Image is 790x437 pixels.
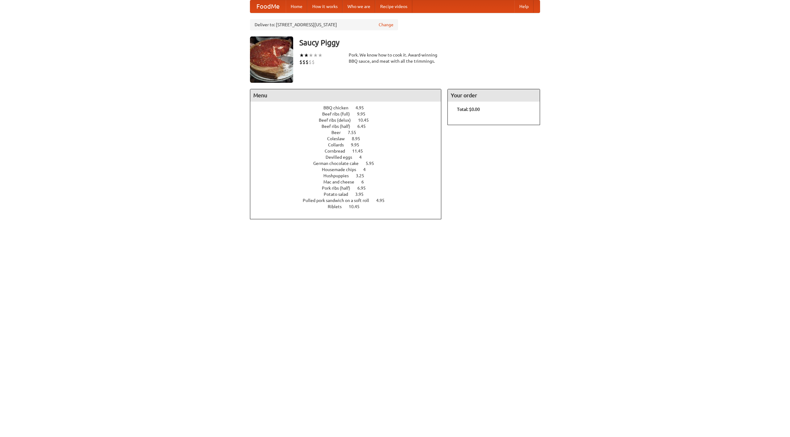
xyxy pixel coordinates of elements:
span: 11.45 [352,149,369,153]
a: Hushpuppies 3.25 [323,173,376,178]
span: Beef ribs (delux) [319,118,357,123]
a: Devilled eggs 4 [326,155,373,160]
span: Pulled pork sandwich on a soft roll [303,198,375,203]
span: 10.45 [349,204,366,209]
li: ★ [318,52,322,59]
h4: Your order [448,89,540,102]
a: Beer 7.55 [331,130,368,135]
a: BBQ chicken 4.95 [323,105,375,110]
a: Riblets 10.45 [328,204,371,209]
span: Beef ribs (full) [322,111,356,116]
span: Housemade chips [322,167,362,172]
li: $ [302,59,306,65]
span: 3.25 [356,173,370,178]
span: 6.95 [357,186,372,191]
span: 9.95 [357,111,372,116]
a: Home [286,0,307,13]
h4: Menu [250,89,441,102]
span: Potato salad [324,192,354,197]
span: Beer [331,130,347,135]
div: Deliver to: [STREET_ADDRESS][US_STATE] [250,19,398,30]
a: Potato salad 3.95 [324,192,375,197]
span: German chocolate cake [313,161,365,166]
h3: Saucy Piggy [299,36,540,49]
li: ★ [313,52,318,59]
span: 6 [361,179,370,184]
li: ★ [299,52,304,59]
a: How it works [307,0,343,13]
span: 10.45 [358,118,375,123]
span: Cornbread [325,149,351,153]
a: Collards 9.95 [328,142,371,147]
span: 8.95 [352,136,366,141]
span: Collards [328,142,350,147]
span: Riblets [328,204,348,209]
a: Beef ribs (delux) 10.45 [319,118,380,123]
span: Pork ribs (half) [322,186,356,191]
span: 4.95 [355,105,370,110]
span: 4 [359,155,368,160]
li: $ [309,59,312,65]
span: Beef ribs (half) [322,124,356,129]
a: Housemade chips 4 [322,167,377,172]
a: Cornbread 11.45 [325,149,374,153]
a: German chocolate cake 5.95 [313,161,385,166]
a: Beef ribs (full) 9.95 [322,111,377,116]
a: Beef ribs (half) 6.45 [322,124,377,129]
span: 3.95 [355,192,370,197]
span: 4.95 [376,198,391,203]
li: $ [306,59,309,65]
span: Hushpuppies [323,173,355,178]
img: angular.jpg [250,36,293,83]
a: Mac and cheese 6 [323,179,375,184]
span: Coleslaw [327,136,351,141]
li: ★ [304,52,309,59]
a: Who we are [343,0,375,13]
a: Pulled pork sandwich on a soft roll 4.95 [303,198,396,203]
a: Change [379,22,393,28]
div: Pork. We know how to cook it. Award-winning BBQ sauce, and meat with all the trimmings. [349,52,441,64]
span: 4 [363,167,372,172]
span: 6.45 [357,124,372,129]
li: $ [299,59,302,65]
span: 9.95 [351,142,365,147]
span: Devilled eggs [326,155,358,160]
span: BBQ chicken [323,105,355,110]
b: Total: $0.00 [457,107,480,112]
a: Help [514,0,534,13]
span: Mac and cheese [323,179,360,184]
li: ★ [309,52,313,59]
span: 5.95 [366,161,380,166]
a: Recipe videos [375,0,412,13]
li: $ [312,59,315,65]
a: Pork ribs (half) 6.95 [322,186,377,191]
a: FoodMe [250,0,286,13]
span: 7.55 [348,130,362,135]
a: Coleslaw 8.95 [327,136,372,141]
